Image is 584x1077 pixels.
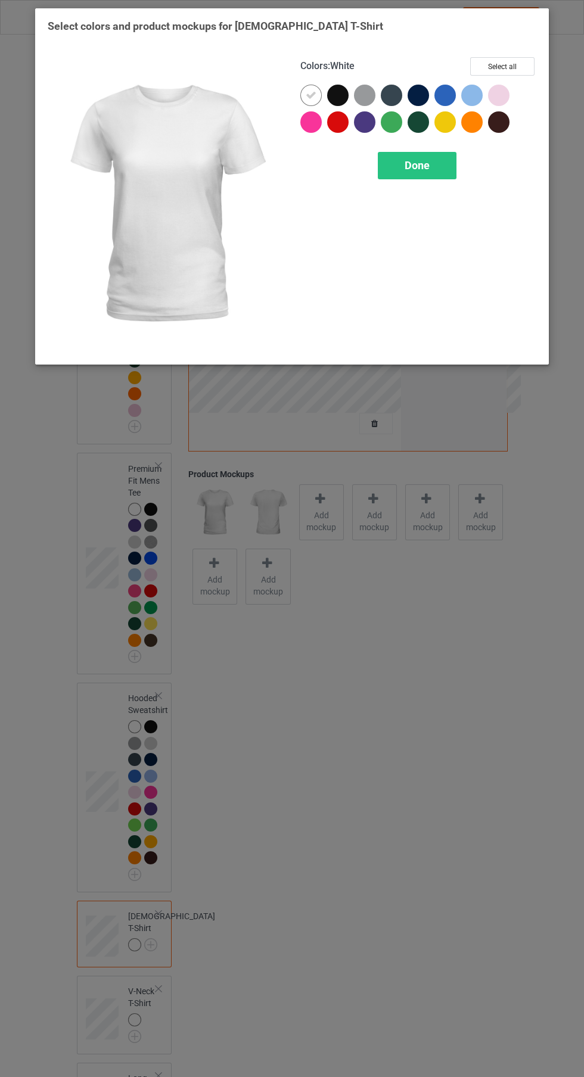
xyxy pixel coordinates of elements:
span: Done [405,159,430,172]
span: White [330,60,355,71]
img: regular.jpg [48,57,284,352]
span: Colors [300,60,328,71]
button: Select all [470,57,535,76]
span: Select colors and product mockups for [DEMOGRAPHIC_DATA] T-Shirt [48,20,383,32]
h4: : [300,60,355,73]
